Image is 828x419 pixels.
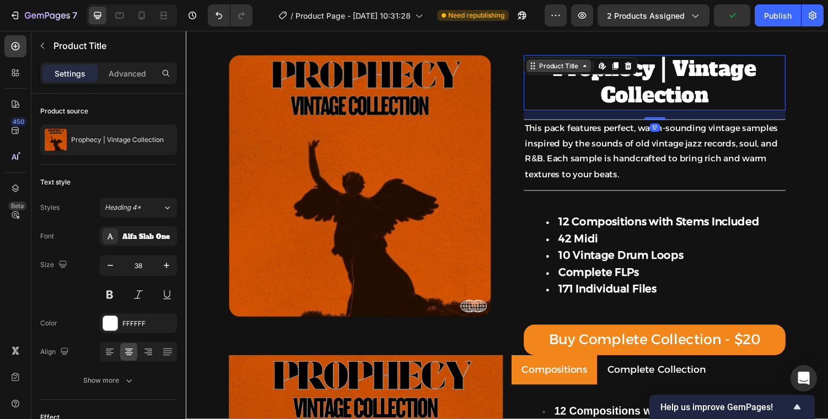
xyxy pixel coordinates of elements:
div: Color [40,318,57,328]
div: Show more [83,375,135,386]
div: Alfa Slab One [122,232,174,242]
div: Size [40,258,69,273]
button: 7 [4,4,82,26]
strong: 10 Vintage Drum Loops [384,225,512,238]
div: Open Intercom Messenger [791,365,817,391]
button: 2 products assigned [598,4,709,26]
strong: 12 Compositions with Stems Included [384,190,590,203]
span: / [291,10,293,21]
span: Help us improve GemPages! [660,402,791,412]
div: 450 [10,117,26,126]
div: Beta [8,202,26,210]
button: Heading 4* [100,198,177,217]
button: Publish [755,4,801,26]
div: Undo/Redo [208,4,252,26]
div: Product Title [362,31,406,41]
button: Show survey - Help us improve GemPages! [660,400,804,413]
button: Buy Complete Collection - $20 [348,303,617,335]
p: Product Title [53,39,173,52]
strong: Complete FLPs [384,242,466,255]
p: Complete Collection [434,340,535,358]
strong: 12 Compositions with Stems Included [379,385,578,398]
iframe: Design area [186,31,828,419]
span: Heading 4* [105,203,141,213]
p: Compositions [346,340,413,358]
span: 2 products assigned [607,10,685,21]
div: Styles [40,203,60,213]
p: Prophecy | Vintage Collection [71,136,164,144]
p: Settings [55,68,85,79]
button: Show more [40,371,177,390]
div: Rich Text Editor. Editing area: main [432,339,537,360]
p: This pack features perfect, warm-sounding vintage samples inspired by the sounds of old vintage j... [349,93,616,156]
div: 17 [477,96,488,105]
strong: 42 Midi [384,208,424,221]
div: Align [40,345,71,360]
span: Product Page - [DATE] 10:31:28 [295,10,411,21]
div: Product source [40,106,88,116]
p: Advanced [109,68,146,79]
span: Need republishing [448,10,504,20]
div: Publish [764,10,792,21]
strong: 171 Individual Files [384,259,485,273]
div: Rich Text Editor. Editing area: main [344,339,415,360]
div: Font [40,231,54,241]
img: product feature img [45,129,67,151]
div: Buy Complete Collection - $20 [374,309,592,328]
div: Text style [40,177,71,187]
div: FFFFFF [122,319,174,329]
p: 7 [72,9,77,22]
